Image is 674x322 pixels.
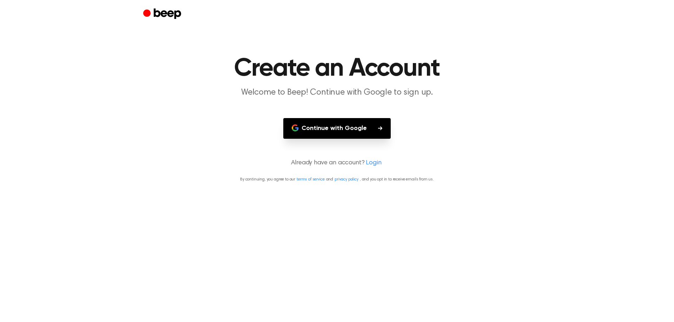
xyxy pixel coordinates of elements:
button: Continue with Google [283,118,391,139]
h1: Create an Account [157,56,517,81]
p: Welcome to Beep! Continue with Google to sign up. [202,87,472,98]
p: Already have an account? [8,158,666,168]
a: Login [366,158,381,168]
a: Beep [143,7,183,21]
a: privacy policy [335,177,358,181]
p: By continuing, you agree to our and , and you opt in to receive emails from us. [8,176,666,183]
a: terms of service [297,177,324,181]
